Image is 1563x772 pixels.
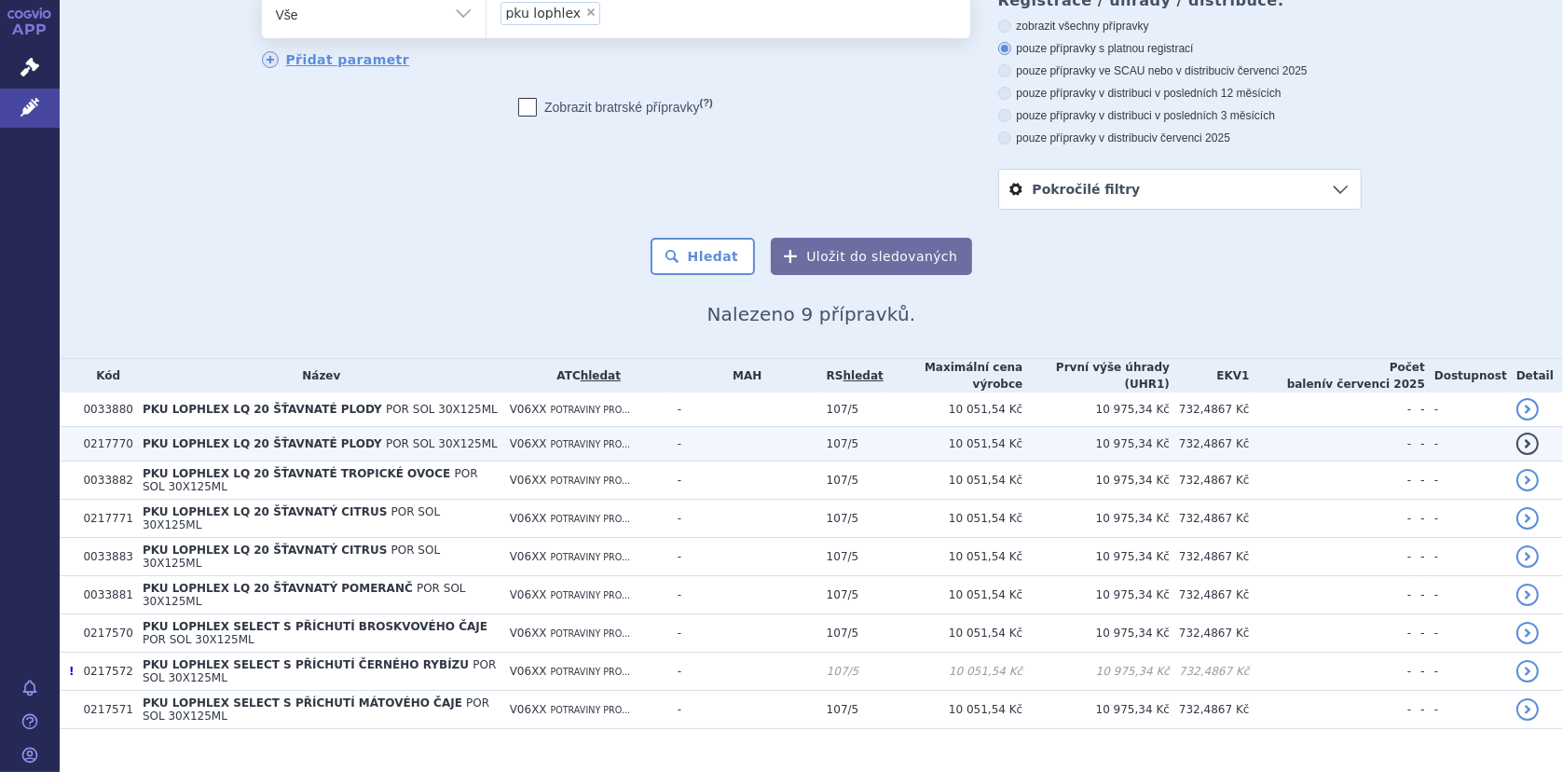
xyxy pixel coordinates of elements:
span: POTRAVINY PRO... [550,667,630,677]
span: × [585,7,596,18]
td: 732,4867 Kč [1170,691,1250,729]
label: pouze přípravky v distribuci v posledních 3 měsících [998,108,1362,123]
span: V06XX [510,703,547,716]
td: 0217771 [74,500,132,538]
td: 10 051,54 Kč [884,500,1023,538]
td: - [1411,462,1425,500]
th: ATC [500,359,668,393]
span: PKU LOPHLEX SELECT S PŘÍCHUTÍ MÁTOVÉHO ČAJE [143,696,462,710]
input: pku lophlex [606,1,616,24]
span: POR SOL 30X125ML [386,403,498,416]
a: Pokročilé filtry [999,170,1361,209]
td: 732,4867 Kč [1170,614,1250,653]
td: - [1425,691,1507,729]
td: - [1425,427,1507,462]
span: 107/5 [827,403,859,416]
td: 10 051,54 Kč [884,653,1023,691]
td: 10 051,54 Kč [884,393,1023,427]
span: POR SOL 30X125ML [143,658,496,684]
td: - [1411,691,1425,729]
td: - [1411,653,1425,691]
td: 0033881 [74,576,132,614]
th: Dostupnost [1425,359,1507,393]
td: 732,4867 Kč [1170,427,1250,462]
td: 0217571 [74,691,132,729]
th: EKV1 [1170,359,1250,393]
td: 732,4867 Kč [1170,462,1250,500]
td: 10 051,54 Kč [884,427,1023,462]
span: PKU LOPHLEX SELECT S PŘÍCHUTÍ BROSKVOVÉHO ČAJE [143,620,487,633]
span: 107/5 [827,437,859,450]
th: Maximální cena výrobce [884,359,1023,393]
span: POTRAVINY PRO... [550,590,630,600]
td: 0217570 [74,614,132,653]
th: RS [817,359,884,393]
span: POR SOL 30X125ML [143,505,440,531]
td: 10 975,34 Kč [1022,538,1170,576]
span: PKU LOPHLEX LQ 20 ŠŤAVNATÝ POMERANČ [143,582,413,595]
a: detail [1516,622,1539,644]
td: 0033882 [74,462,132,500]
td: 732,4867 Kč [1170,653,1250,691]
th: Název [133,359,500,393]
span: POR SOL 30X125ML [143,696,489,723]
span: PKU LOPHLEX LQ 20 ŠŤAVNATÉ PLODY [143,437,382,450]
td: - [1425,500,1507,538]
td: - [1425,653,1507,691]
td: 0217572 [74,653,132,691]
a: hledat [843,369,884,382]
span: 107/5 [827,627,859,640]
th: Kód [74,359,132,393]
td: 10 975,34 Kč [1022,691,1170,729]
td: - [668,427,817,462]
span: POTRAVINY PRO... [550,439,630,449]
td: - [668,691,817,729]
td: - [1411,576,1425,614]
td: - [1411,393,1425,427]
span: v červenci 2025 [1325,378,1424,391]
span: V06XX [510,437,547,450]
td: 10 975,34 Kč [1022,427,1170,462]
span: PKU LOPHLEX LQ 20 ŠŤAVNATÝ CITRUS [143,544,387,557]
td: - [1250,614,1412,653]
td: - [668,393,817,427]
span: POTRAVINY PRO... [550,705,630,715]
span: PKU LOPHLEX SELECT S PŘÍCHUTÍ ČERNÉHO RYBÍZU [143,658,469,671]
span: V06XX [510,550,547,563]
td: 10 051,54 Kč [884,691,1023,729]
label: Zobrazit bratrské přípravky [518,98,713,117]
a: detail [1516,433,1539,455]
th: Počet balení [1250,359,1425,393]
td: 0033880 [74,393,132,427]
td: 732,4867 Kč [1170,393,1250,427]
td: - [668,653,817,691]
span: V06XX [510,512,547,525]
td: - [1411,614,1425,653]
td: 10 975,34 Kč [1022,393,1170,427]
label: pouze přípravky v distribuci v posledních 12 měsících [998,86,1362,101]
td: - [1425,576,1507,614]
span: POTRAVINY PRO... [550,514,630,524]
label: zobrazit všechny přípravky [998,19,1362,34]
td: - [1250,427,1412,462]
td: 10 051,54 Kč [884,614,1023,653]
a: detail [1516,698,1539,721]
a: detail [1516,584,1539,606]
td: 10 975,34 Kč [1022,614,1170,653]
label: pouze přípravky ve SCAU nebo v distribuci [998,63,1362,78]
span: POR SOL 30X125ML [386,437,498,450]
a: detail [1516,507,1539,530]
td: - [668,576,817,614]
td: - [1425,614,1507,653]
td: 0033883 [74,538,132,576]
td: - [1250,462,1412,500]
td: - [1250,653,1412,691]
td: - [1250,691,1412,729]
td: - [668,462,817,500]
td: - [668,538,817,576]
span: PKU LOPHLEX LQ 20 ŠŤAVNATÉ TROPICKÉ OVOCE [143,467,450,480]
a: Přidat parametr [262,51,410,68]
td: 10 975,34 Kč [1022,653,1170,691]
span: 107/5 [827,512,859,525]
td: - [1411,500,1425,538]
